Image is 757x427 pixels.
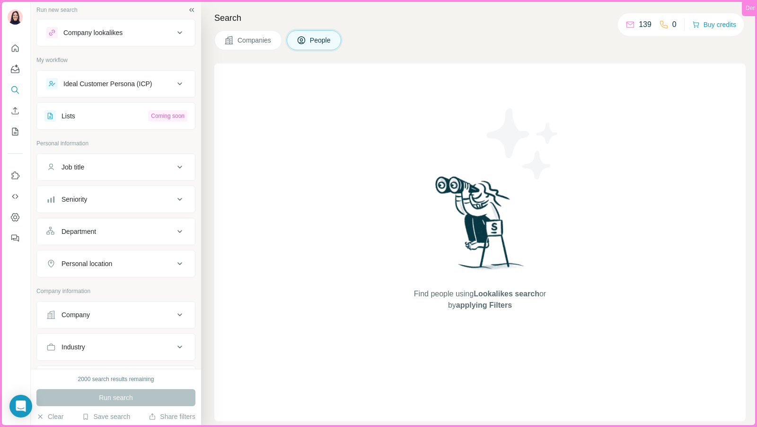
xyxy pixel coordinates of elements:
[36,139,195,148] p: Personal information
[78,375,154,383] div: 2000 search results remaining
[214,11,746,25] h4: Search
[37,21,195,44] button: Company lookalikes
[8,102,23,119] button: Enrich CSV
[37,220,195,243] button: Department
[8,167,23,184] button: Use Surfe on LinkedIn
[36,412,63,421] button: Clear
[62,227,96,236] div: Department
[148,110,187,122] div: Coming soon
[8,209,23,226] button: Dashboard
[62,259,112,268] div: Personal location
[62,310,90,320] div: Company
[63,28,123,37] div: Company lookalikes
[37,336,195,358] button: Industry
[82,412,130,421] button: Save search
[62,162,84,172] div: Job title
[310,36,332,45] span: People
[9,395,32,418] div: Open Intercom Messenger
[672,19,677,30] p: 0
[431,174,529,279] img: Surfe Illustration - Woman searching with binoculars
[36,287,195,295] p: Company information
[404,288,555,311] span: Find people using or by
[8,40,23,57] button: Quick start
[37,252,195,275] button: Personal location
[8,188,23,205] button: Use Surfe API
[62,195,87,204] div: Seniority
[37,368,195,391] button: HQ location
[456,301,512,309] span: applying Filters
[692,18,736,31] button: Buy credits
[8,61,23,78] button: Agents Inbox
[10,64,20,74] img: Agents
[8,9,23,25] img: Avatar
[62,111,75,121] div: Lists
[480,101,565,187] img: Surfe Illustration - Stars
[36,56,195,64] p: My workflow
[8,81,23,98] button: Search
[238,36,272,45] span: Companies
[474,290,539,298] span: Lookalikes search
[149,412,195,421] button: Share filters
[63,79,152,89] div: Ideal Customer Persona (ICP)
[8,123,23,140] button: My lists
[8,230,23,247] button: Feedback
[37,72,195,95] button: Ideal Customer Persona (ICP)
[37,188,195,211] button: Seniority
[37,105,195,127] button: ListsComing soon
[37,156,195,178] button: Job title
[37,303,195,326] button: Company
[639,19,651,30] p: 139
[36,6,78,14] div: Run new search
[62,342,85,352] div: Industry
